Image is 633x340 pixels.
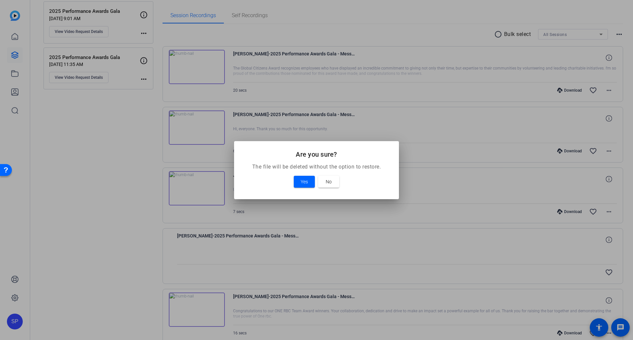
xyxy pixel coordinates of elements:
[301,178,308,186] span: Yes
[242,163,391,171] p: The file will be deleted without the option to restore.
[318,176,339,188] button: No
[242,149,391,160] h2: Are you sure?
[326,178,332,186] span: No
[294,176,315,188] button: Yes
